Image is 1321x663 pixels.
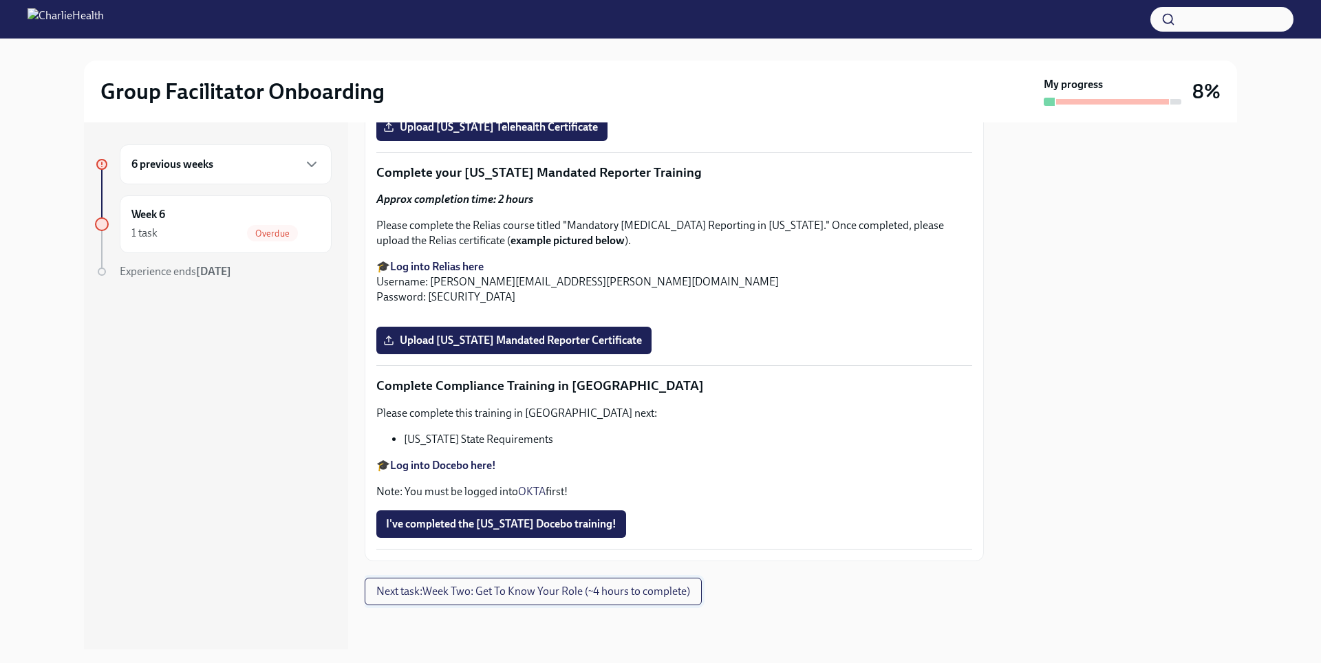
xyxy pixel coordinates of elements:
h6: Week 6 [131,207,165,222]
span: Overdue [247,228,298,239]
a: Week 61 taskOverdue [95,195,332,253]
strong: My progress [1044,77,1103,92]
h6: 6 previous weeks [131,157,213,172]
strong: Approx completion time: 2 hours [376,193,533,206]
button: I've completed the [US_STATE] Docebo training! [376,510,626,538]
strong: [DATE] [196,265,231,278]
label: Upload [US_STATE] Mandated Reporter Certificate [376,327,652,354]
span: Next task : Week Two: Get To Know Your Role (~4 hours to complete) [376,585,690,598]
span: Upload [US_STATE] Telehealth Certificate [386,120,598,134]
p: Complete Compliance Training in [GEOGRAPHIC_DATA] [376,377,972,395]
h2: Group Facilitator Onboarding [100,78,385,105]
p: 🎓 [376,458,972,473]
img: CharlieHealth [28,8,104,30]
li: [US_STATE] State Requirements [404,432,972,447]
p: Please complete the Relias course titled "Mandatory [MEDICAL_DATA] Reporting in [US_STATE]." Once... [376,218,972,248]
h3: 8% [1192,79,1221,104]
a: Log into Docebo here! [390,459,496,472]
p: Please complete this training in [GEOGRAPHIC_DATA] next: [376,406,972,421]
strong: example pictured below [511,234,625,247]
button: Next task:Week Two: Get To Know Your Role (~4 hours to complete) [365,578,702,605]
span: Upload [US_STATE] Mandated Reporter Certificate [386,334,642,347]
p: Note: You must be logged into first! [376,484,972,499]
div: 1 task [131,226,158,241]
div: 6 previous weeks [120,144,332,184]
a: Log into Relias here [390,260,484,273]
p: Complete your [US_STATE] Mandated Reporter Training [376,164,972,182]
a: OKTA [518,485,546,498]
p: 🎓 Username: [PERSON_NAME][EMAIL_ADDRESS][PERSON_NAME][DOMAIN_NAME] Password: [SECURITY_DATA] [376,259,972,305]
span: I've completed the [US_STATE] Docebo training! [386,517,616,531]
label: Upload [US_STATE] Telehealth Certificate [376,113,608,141]
span: Experience ends [120,265,231,278]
